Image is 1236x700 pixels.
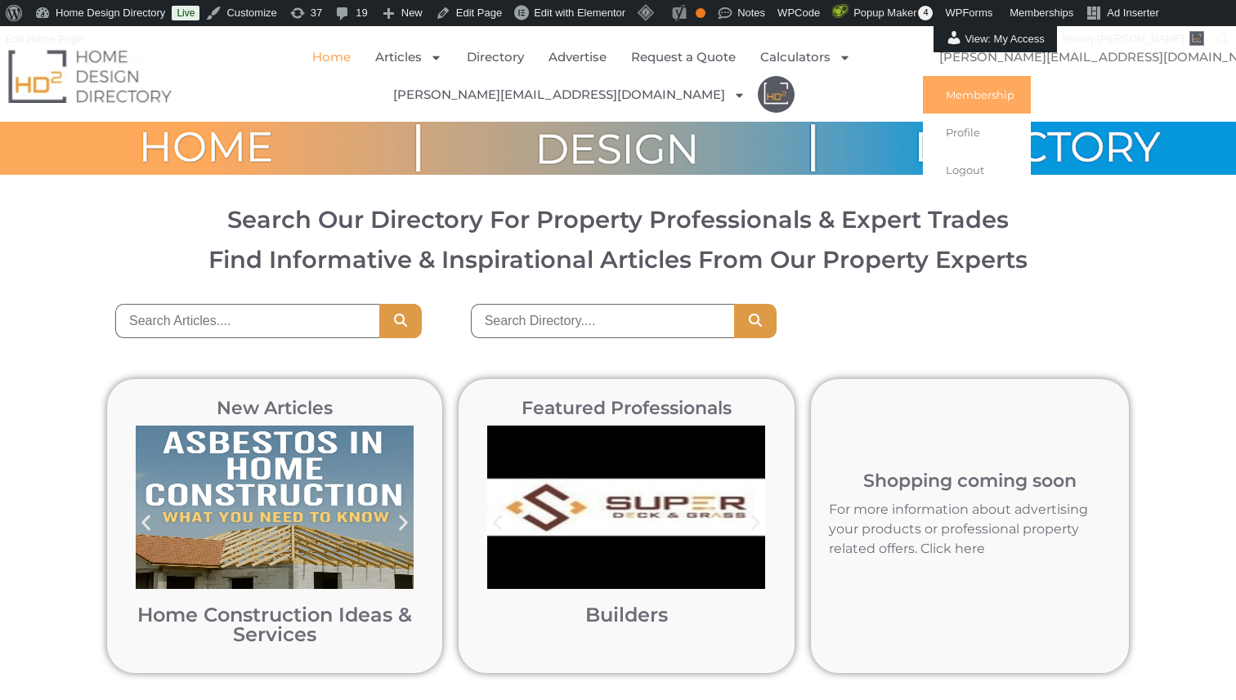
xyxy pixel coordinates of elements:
[379,304,422,338] button: Search
[923,114,1031,151] a: Profile
[172,6,199,20] a: Live
[137,603,412,646] a: Home Construction Ideas & Services
[29,207,1208,231] h2: Search Our Directory For Property Professionals & Expert Trades
[760,38,851,76] a: Calculators
[631,38,736,76] a: Request a Quote
[29,247,1208,271] h3: Find Informative & Inspirational Articles From Our Property Experts
[923,151,1031,189] a: Logout
[479,417,773,653] div: 2 / 12
[467,38,524,76] a: Directory
[918,6,933,20] span: 4
[479,399,773,417] h2: Featured Professionals
[585,603,668,626] a: Builders
[1097,33,1184,45] span: [PERSON_NAME]
[534,7,625,19] span: Edit with Elementor
[696,8,705,18] div: OK
[549,38,607,76] a: Advertise
[128,505,164,542] div: Previous slide
[393,76,746,114] a: [PERSON_NAME][EMAIL_ADDRESS][DOMAIN_NAME]
[115,304,379,338] input: Search Articles....
[758,76,795,113] img: Doug Jones
[734,304,777,338] button: Search
[385,505,422,542] div: Next slide
[942,26,1048,52] span: View: My Access
[252,38,923,114] nav: Menu
[128,399,422,417] h2: New Articles
[737,505,774,542] div: Next slide
[479,505,516,542] div: Previous slide
[312,38,351,76] a: Home
[128,417,422,653] div: 2 / 12
[923,38,1224,113] nav: Menu
[375,38,442,76] a: Articles
[923,76,1031,114] a: Membership
[471,304,735,338] input: Search Directory....
[923,76,1031,189] ul: [PERSON_NAME][EMAIL_ADDRESS][DOMAIN_NAME]
[1057,26,1211,52] a: Howdy,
